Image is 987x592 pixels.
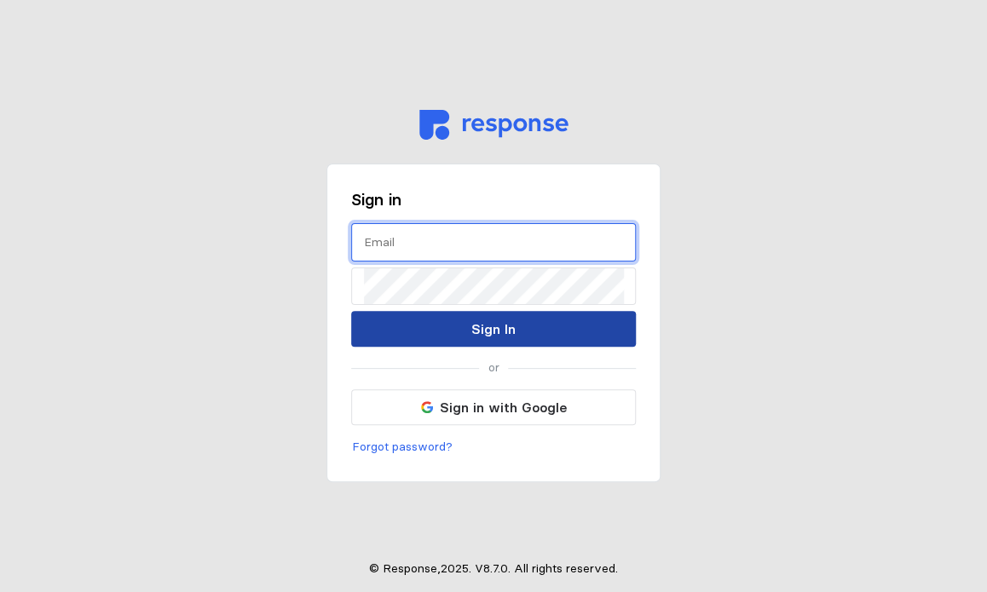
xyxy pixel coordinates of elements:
input: Email [364,224,623,261]
p: © Response, 2025 . V 8.7.0 . All rights reserved. [369,560,618,578]
p: or [488,359,499,377]
p: Forgot password? [352,438,453,457]
button: Forgot password? [351,437,453,457]
button: Sign In [351,311,636,347]
p: Sign In [471,319,516,340]
h3: Sign in [351,188,636,211]
img: svg%3e [421,401,433,413]
p: Sign in with Google [440,397,567,418]
button: Sign in with Google [351,389,636,425]
img: svg%3e [419,110,569,140]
